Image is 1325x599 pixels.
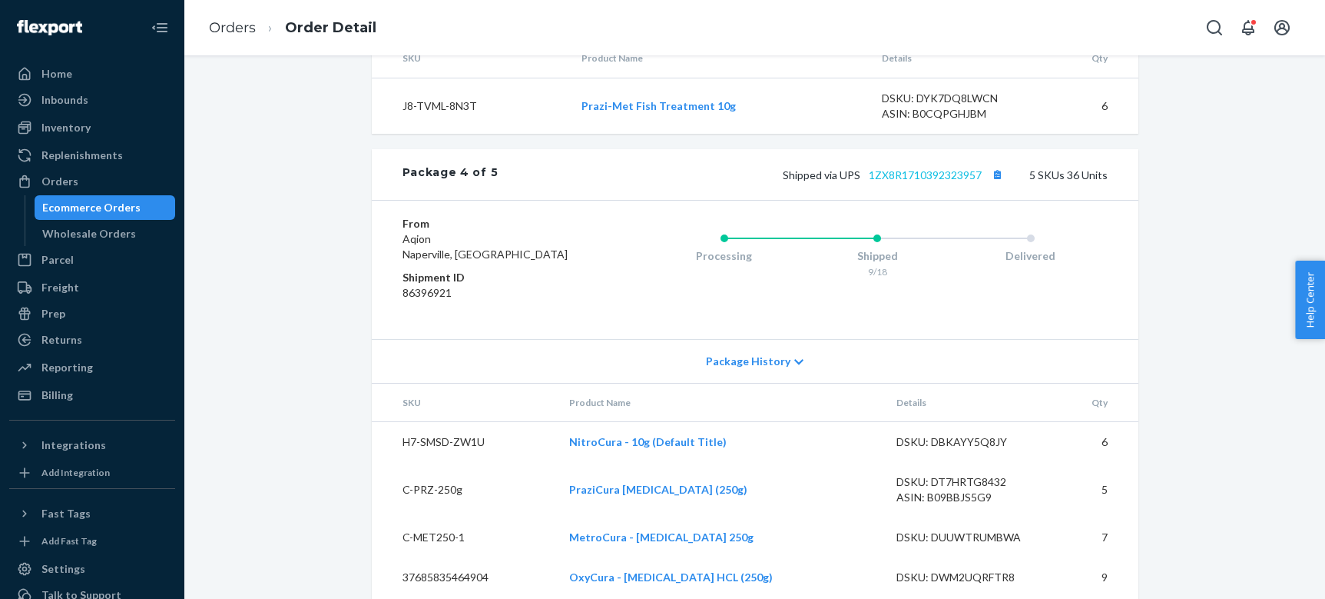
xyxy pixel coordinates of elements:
a: Parcel [9,248,175,272]
div: Inbounds [41,92,88,108]
div: Ecommerce Orders [42,200,141,215]
div: Fast Tags [41,506,91,521]
a: MetroCura - [MEDICAL_DATA] 250g [569,531,754,544]
div: Orders [41,174,78,189]
img: Flexport logo [17,20,82,35]
th: Qty [1053,384,1138,422]
a: Freight [9,275,175,300]
a: Wholesale Orders [35,221,176,246]
a: Inventory [9,115,175,140]
div: DSKU: DYK7DQ8LWCN [882,91,1026,106]
td: H7-SMSD-ZW1U [372,421,557,462]
dd: 86396921 [402,285,586,301]
td: 6 [1053,421,1138,462]
a: Add Fast Tag [9,532,175,551]
td: J8-TVML-8N3T [372,78,569,134]
a: Home [9,62,175,86]
dt: From [402,216,586,231]
div: 9/18 [800,265,954,278]
div: ASIN: B0CQPGHJBM [882,106,1026,121]
div: Shipped [800,248,954,264]
div: Reporting [41,360,93,375]
a: Settings [9,557,175,581]
div: Returns [41,332,82,348]
div: Delivered [954,248,1108,264]
th: Details [884,384,1053,422]
div: Billing [41,388,73,403]
td: 6 [1038,78,1138,134]
th: Qty [1038,39,1138,78]
td: 9 [1053,557,1138,597]
td: 37685835464904 [372,557,557,597]
a: Inbounds [9,88,175,112]
div: DSKU: DBKAYY5Q8JY [896,434,1041,450]
td: C-PRZ-250g [372,462,557,517]
a: Prazi-Met Fish Treatment 10g [581,99,736,112]
div: Add Integration [41,466,110,479]
td: 5 [1053,462,1138,517]
a: Add Integration [9,464,175,482]
div: Integrations [41,438,106,453]
button: Open notifications [1233,12,1264,43]
div: Replenishments [41,148,123,163]
div: Prep [41,306,65,321]
button: Open account menu [1267,12,1297,43]
td: 7 [1053,517,1138,557]
a: NitroCura - 10g (Default Title) [569,435,727,448]
div: ASIN: B09BBJS5G9 [896,490,1041,505]
a: Billing [9,383,175,408]
div: Add Fast Tag [41,534,97,547]
a: Orders [209,19,256,36]
div: DSKU: DT7HRTG8432 [896,474,1041,490]
a: Returns [9,328,175,352]
div: Processing [648,248,801,264]
div: DSKU: DWM2UQRFTR8 [896,570,1041,585]
div: 5 SKUs 36 Units [498,165,1107,185]
button: Fast Tags [9,501,175,526]
div: Settings [41,561,85,577]
a: Ecommerce Orders [35,195,176,220]
ol: breadcrumbs [197,5,389,51]
a: Reporting [9,355,175,380]
button: Close Navigation [144,12,175,43]
a: OxyCura - [MEDICAL_DATA] HCL (250g) [569,571,773,584]
th: Product Name [569,39,870,78]
div: Freight [41,280,79,295]
th: SKU [372,39,569,78]
td: C-MET250-1 [372,517,557,557]
a: Orders [9,169,175,194]
span: Shipped via UPS [783,168,1008,181]
dt: Shipment ID [402,270,586,285]
th: Product Name [557,384,885,422]
a: 1ZX8R1710392323957 [869,168,982,181]
div: Wholesale Orders [42,226,136,241]
th: Details [870,39,1038,78]
a: Order Detail [285,19,376,36]
div: Inventory [41,120,91,135]
div: Home [41,66,72,82]
button: Help Center [1295,261,1325,339]
span: Aqion Naperville, [GEOGRAPHIC_DATA] [402,232,568,261]
button: Copy tracking number [988,165,1008,185]
a: Replenishments [9,143,175,168]
button: Integrations [9,433,175,458]
th: SKU [372,384,557,422]
button: Open Search Box [1199,12,1230,43]
div: Parcel [41,252,74,268]
a: Prep [9,301,175,326]
a: PraziCura [MEDICAL_DATA] (250g) [569,483,747,496]
div: Package 4 of 5 [402,165,499,185]
span: Package History [706,354,790,369]
div: DSKU: DUUWTRUMBWA [896,530,1041,545]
